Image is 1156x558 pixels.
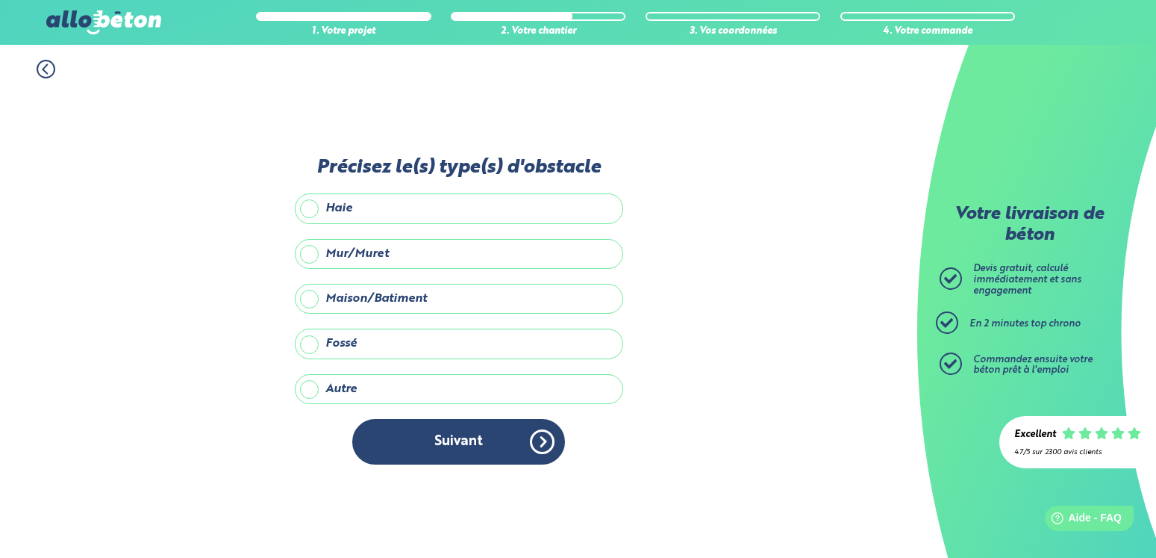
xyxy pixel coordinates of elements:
[973,264,1081,295] span: Devis gratuit, calculé immédiatement et sans engagement
[295,284,623,314] label: Maison/Batiment
[1014,448,1141,456] div: 4.7/5 sur 2300 avis clients
[256,26,431,37] div: 1. Votre projet
[1014,430,1056,441] div: Excellent
[46,10,161,34] img: allobéton
[646,26,820,37] div: 3. Vos coordonnées
[840,26,1015,37] div: 4. Votre commande
[969,319,1081,329] span: En 2 minutes top chrono
[973,355,1093,376] span: Commandez ensuite votre béton prêt à l'emploi
[295,239,623,269] label: Mur/Muret
[295,157,623,179] label: Précisez le(s) type(s) d'obstacle
[295,374,623,404] label: Autre
[295,193,623,223] label: Haie
[295,329,623,359] label: Fossé
[1023,500,1140,542] iframe: Help widget launcher
[451,26,625,37] div: 2. Votre chantier
[352,419,565,465] button: Suivant
[943,205,1115,246] p: Votre livraison de béton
